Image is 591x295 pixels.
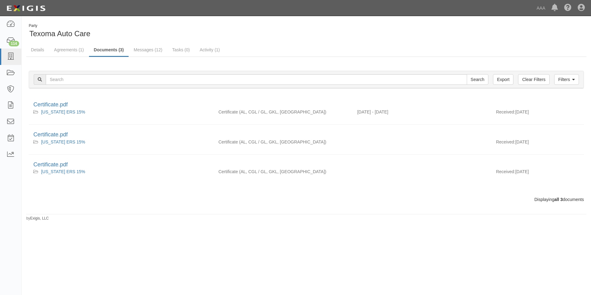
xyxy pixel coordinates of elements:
[41,139,85,144] a: [US_STATE] ERS 15%
[214,169,353,175] div: Auto Liability Commercial General Liability / Garage Liability Garage Keepers Liability On-Hook
[496,169,515,175] p: Received:
[496,139,515,145] p: Received:
[353,169,491,169] div: Effective - Expiration
[49,44,88,56] a: Agreements (1)
[491,169,584,178] div: [DATE]
[24,196,589,203] div: Displaying documents
[33,101,68,108] a: Certificate.pdf
[518,74,549,85] a: Clear Filters
[491,139,584,148] div: [DATE]
[41,109,85,114] a: [US_STATE] ERS 15%
[33,131,579,139] div: Certificate.pdf
[26,216,49,221] small: by
[496,109,515,115] p: Received:
[33,131,68,138] a: Certificate.pdf
[214,109,353,115] div: Auto Liability Commercial General Liability / Garage Liability Garage Keepers Liability On-Hook
[33,161,579,169] div: Certificate.pdf
[26,44,49,56] a: Details
[33,101,579,109] div: Certificate.pdf
[33,109,209,115] div: Texas ERS 15%
[493,74,513,85] a: Export
[195,44,224,56] a: Activity (1)
[41,169,85,174] a: [US_STATE] ERS 15%
[89,44,128,57] a: Documents (3)
[168,44,194,56] a: Tasks (0)
[33,169,209,175] div: Texas ERS 15%
[554,197,563,202] b: all 3
[30,216,49,220] a: Exigis, LLC
[564,4,572,12] i: Help Center - Complianz
[26,23,302,39] div: Texoma Auto Care
[46,74,467,85] input: Search
[129,44,167,56] a: Messages (12)
[29,23,90,28] div: Party
[33,161,68,168] a: Certificate.pdf
[534,2,548,14] a: AAA
[554,74,579,85] a: Filters
[491,109,584,118] div: [DATE]
[33,139,209,145] div: Texas ERS 15%
[5,3,47,14] img: logo-5460c22ac91f19d4615b14bd174203de0afe785f0fc80cf4dbbc73dc1793850b.png
[29,29,90,38] span: Texoma Auto Care
[467,74,488,85] input: Search
[9,41,19,46] div: 114
[353,109,491,115] div: Effective 10/01/2024 - Expiration 10/01/2025
[214,139,353,145] div: Auto Liability Commercial General Liability / Garage Liability Garage Keepers Liability On-Hook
